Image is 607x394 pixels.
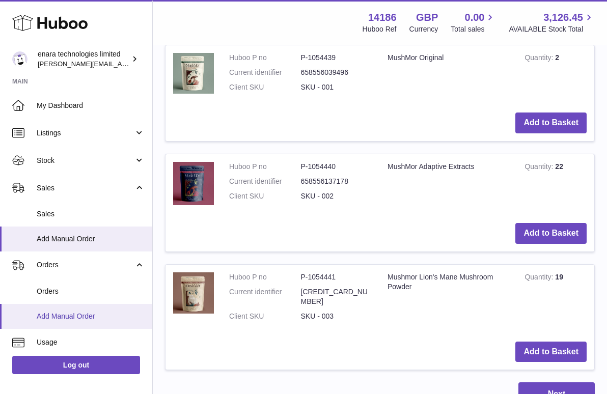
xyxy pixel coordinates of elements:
span: 0.00 [465,11,485,24]
span: Add Manual Order [37,312,145,321]
span: My Dashboard [37,101,145,110]
span: Orders [37,260,134,270]
strong: Quantity [525,53,555,64]
img: MushMor Original [173,53,214,94]
span: Add Manual Order [37,234,145,244]
dd: SKU - 003 [301,312,373,321]
dt: Current identifier [229,177,301,186]
a: 3,126.45 AVAILABLE Stock Total [509,11,595,34]
dd: P-1054439 [301,53,373,63]
img: Mushmor Lion's Mane Mushroom Powder [173,272,214,314]
div: enara technologies limited [38,49,129,69]
dt: Huboo P no [229,53,301,63]
span: 3,126.45 [543,11,583,24]
td: 2 [517,45,594,105]
img: MushMor Adaptive Extracts [173,162,214,206]
dt: Huboo P no [229,272,301,282]
span: Usage [37,337,145,347]
span: Orders [37,287,145,296]
td: 22 [517,154,594,215]
td: 19 [517,265,594,334]
strong: GBP [416,11,438,24]
dt: Current identifier [229,68,301,77]
div: Currency [409,24,438,34]
div: Huboo Ref [363,24,397,34]
span: Listings [37,128,134,138]
dd: SKU - 002 [301,191,373,201]
dd: 658556039496 [301,68,373,77]
dt: Current identifier [229,287,301,306]
button: Add to Basket [515,342,587,362]
dd: [CREDIT_CARD_NUMBER] [301,287,373,306]
dd: P-1054440 [301,162,373,172]
td: MushMor Original [380,45,517,105]
span: [PERSON_NAME][EMAIL_ADDRESS][DOMAIN_NAME] [38,60,204,68]
dt: Client SKU [229,312,301,321]
strong: Quantity [525,162,555,173]
strong: 14186 [368,11,397,24]
span: AVAILABLE Stock Total [509,24,595,34]
strong: Quantity [525,273,555,284]
td: MushMor Adaptive Extracts [380,154,517,215]
a: Log out [12,356,140,374]
td: Mushmor Lion's Mane Mushroom Powder [380,265,517,334]
span: Sales [37,183,134,193]
span: Sales [37,209,145,219]
dd: P-1054441 [301,272,373,282]
img: Dee@enara.co [12,51,27,67]
a: 0.00 Total sales [451,11,496,34]
dd: 658556137178 [301,177,373,186]
dt: Huboo P no [229,162,301,172]
span: Total sales [451,24,496,34]
dt: Client SKU [229,191,301,201]
button: Add to Basket [515,112,587,133]
span: Stock [37,156,134,165]
dt: Client SKU [229,82,301,92]
dd: SKU - 001 [301,82,373,92]
button: Add to Basket [515,223,587,244]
